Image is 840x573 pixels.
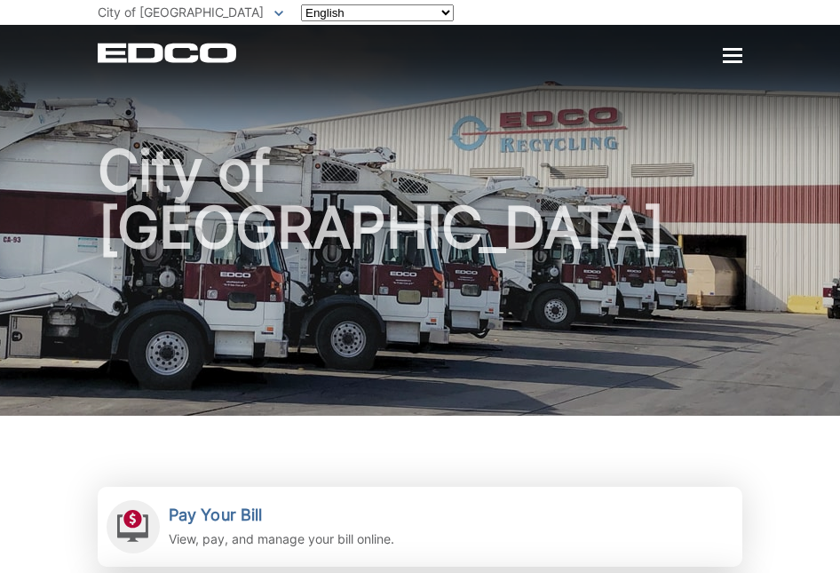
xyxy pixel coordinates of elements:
[98,4,264,20] span: City of [GEOGRAPHIC_DATA]
[98,487,742,567] a: Pay Your Bill View, pay, and manage your bill online.
[98,43,239,63] a: EDCD logo. Return to the homepage.
[98,142,742,424] h1: City of [GEOGRAPHIC_DATA]
[169,529,394,549] p: View, pay, and manage your bill online.
[301,4,454,21] select: Select a language
[169,505,394,525] h2: Pay Your Bill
